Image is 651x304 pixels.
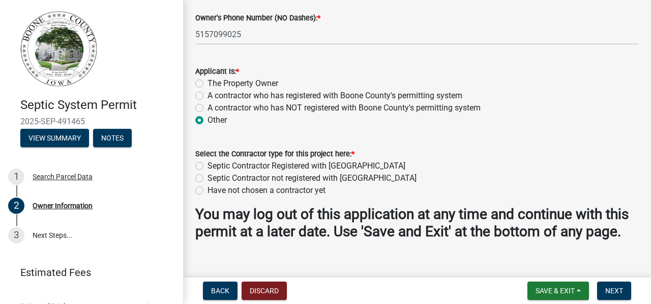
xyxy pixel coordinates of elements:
span: 2025-SEP-491465 [20,117,163,126]
label: A contractor who has NOT registered with Boone County's permitting system [208,102,481,114]
button: Save & Exit [527,282,589,300]
wm-modal-confirm: Notes [93,134,132,143]
span: Back [211,287,229,295]
div: Owner Information [33,202,93,209]
label: A contractor who has registered with Boone County's permitting system [208,90,462,102]
div: 1 [8,169,24,185]
div: Search Parcel Data [33,173,93,180]
label: Applicant Is: [195,68,239,75]
div: 2 [8,198,24,214]
label: Have not chosen a contractor yet [208,184,325,197]
a: Estimated Fees [8,262,167,283]
button: Discard [242,282,287,300]
img: Boone County, Iowa [20,11,98,87]
label: Septic Contractor Registered with [GEOGRAPHIC_DATA] [208,160,405,172]
label: The Property Owner [208,77,278,90]
h4: Septic System Permit [20,98,175,113]
button: Back [203,282,238,300]
button: Notes [93,129,132,147]
button: View Summary [20,129,89,147]
wm-modal-confirm: Summary [20,134,89,143]
button: Next [597,282,631,300]
label: Other [208,114,227,126]
span: Save & Exit [536,287,575,295]
span: Next [605,287,623,295]
strong: You may log out of this application at any time and continue with this permit at a later date. Us... [195,206,629,240]
label: Septic Contractor not registered with [GEOGRAPHIC_DATA] [208,172,417,184]
label: Select the Contractor type for this project here: [195,151,354,158]
div: 3 [8,227,24,243]
label: Owner's Phone Number (NO Dashes): [195,15,320,22]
